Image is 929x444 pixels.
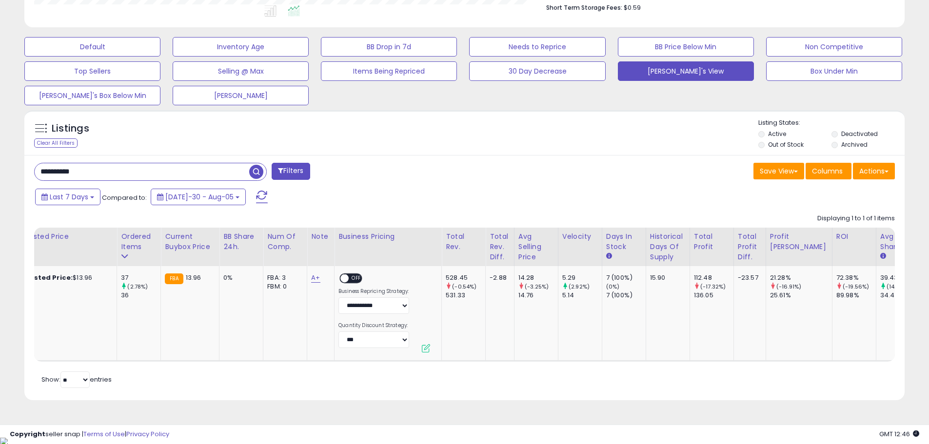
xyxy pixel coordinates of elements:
button: 30 Day Decrease [469,61,605,81]
div: BB Share 24h. [223,232,259,252]
div: ROI [836,232,872,242]
label: Quantity Discount Strategy: [338,322,409,329]
label: Deactivated [841,130,878,138]
button: Box Under Min [766,61,902,81]
div: -2.88 [490,273,507,282]
small: Avg BB Share. [880,252,886,261]
small: (0%) [606,283,620,290]
button: Needs to Reprice [469,37,605,57]
div: Total Rev. [446,232,481,252]
h5: Listings [52,122,89,135]
button: Inventory Age [173,37,309,57]
div: FBA: 3 [267,273,299,282]
div: Total Profit Diff. [738,232,762,262]
div: 14.28 [518,273,558,282]
div: 14.76 [518,291,558,300]
small: (2.78%) [127,283,148,290]
div: Business Pricing [338,232,437,242]
div: Velocity [562,232,598,242]
div: Listed Price [28,232,113,242]
span: $0.59 [624,3,641,12]
div: 72.38% [836,273,876,282]
div: seller snap | | [10,430,169,439]
button: Last 7 Days [35,189,100,205]
b: Listed Price: [28,273,73,282]
div: $13.96 [28,273,109,282]
small: (2.92%) [569,283,590,290]
div: 5.29 [562,273,602,282]
a: Terms of Use [83,429,125,439]
span: Compared to: [102,193,147,202]
div: Days In Stock [606,232,642,252]
div: Num of Comp. [267,232,303,252]
button: Save View [753,163,804,179]
button: Actions [853,163,895,179]
div: Avg BB Share [880,232,916,252]
small: (14.52%) [887,283,909,290]
div: Total Profit [694,232,730,252]
div: 528.45 [446,273,485,282]
div: 5.14 [562,291,602,300]
button: [PERSON_NAME]'s Box Below Min [24,86,160,105]
div: Displaying 1 to 1 of 1 items [817,214,895,223]
div: 112.48 [694,273,733,282]
div: 7 (100%) [606,273,646,282]
div: Avg Selling Price [518,232,554,262]
div: 136.05 [694,291,733,300]
button: [PERSON_NAME]'s View [618,61,754,81]
button: Items Being Repriced [321,61,457,81]
button: BB Price Below Min [618,37,754,57]
a: A+ [311,273,320,283]
small: (-16.91%) [776,283,801,290]
button: Default [24,37,160,57]
label: Out of Stock [768,140,804,149]
small: Days In Stock. [606,252,612,261]
span: [DATE]-30 - Aug-05 [165,192,234,202]
label: Archived [841,140,868,149]
strong: Copyright [10,429,45,439]
button: [PERSON_NAME] [173,86,309,105]
div: 34.43% [880,291,920,300]
div: Current Buybox Price [165,232,215,252]
div: Clear All Filters [34,138,78,148]
div: 7 (100%) [606,291,646,300]
label: Active [768,130,786,138]
button: Top Sellers [24,61,160,81]
div: 39.43% [880,273,920,282]
div: 21.28% [770,273,832,282]
button: BB Drop in 7d [321,37,457,57]
div: Historical Days Of Supply [650,232,686,262]
div: Profit [PERSON_NAME] [770,232,828,252]
b: Short Term Storage Fees: [546,3,622,12]
button: Columns [806,163,851,179]
small: (-3.25%) [525,283,549,290]
div: 25.61% [770,291,832,300]
button: Non Competitive [766,37,902,57]
div: FBM: 0 [267,282,299,291]
span: Columns [812,166,843,176]
div: Note [311,232,330,242]
span: Show: entries [41,375,112,384]
p: Listing States: [758,118,905,128]
div: 89.98% [836,291,876,300]
div: 36 [121,291,160,300]
span: 2025-08-13 12:46 GMT [879,429,919,439]
small: FBA [165,273,183,284]
a: Privacy Policy [126,429,169,439]
div: -23.57 [738,273,758,282]
div: 37 [121,273,160,282]
small: (-0.54%) [452,283,476,290]
span: OFF [349,274,364,283]
small: (-19.56%) [843,283,869,290]
div: Total Rev. Diff. [490,232,510,262]
div: 15.90 [650,273,682,282]
span: 13.96 [186,273,201,282]
small: (-17.32%) [700,283,726,290]
div: 0% [223,273,256,282]
label: Business Repricing Strategy: [338,288,409,295]
button: Selling @ Max [173,61,309,81]
button: [DATE]-30 - Aug-05 [151,189,246,205]
button: Filters [272,163,310,180]
span: Last 7 Days [50,192,88,202]
div: 531.33 [446,291,485,300]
